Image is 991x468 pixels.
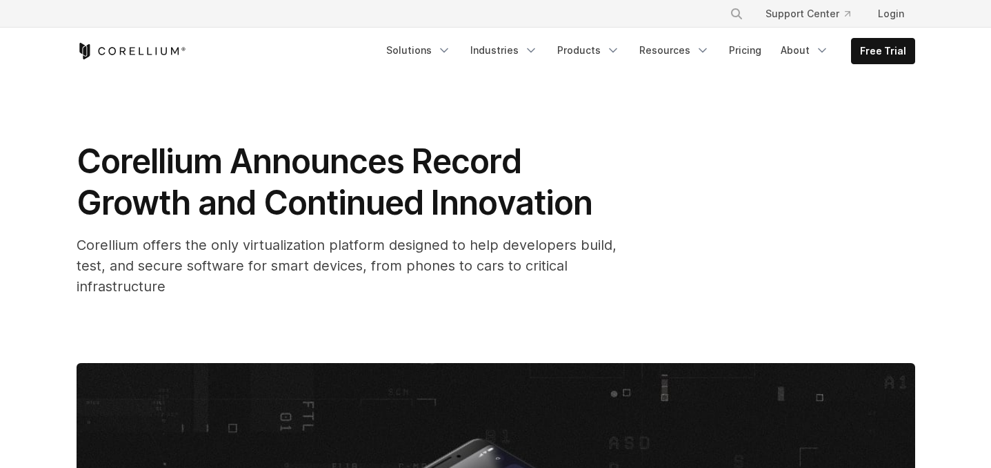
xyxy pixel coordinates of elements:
[772,38,837,63] a: About
[852,39,914,64] a: Free Trial
[754,1,861,26] a: Support Center
[631,38,718,63] a: Resources
[721,38,770,63] a: Pricing
[378,38,915,64] div: Navigation Menu
[77,43,186,59] a: Corellium Home
[77,237,617,295] span: Corellium offers the only virtualization platform designed to help developers build, test, and se...
[713,1,915,26] div: Navigation Menu
[77,141,592,223] span: Corellium Announces Record Growth and Continued Innovation
[724,1,749,26] button: Search
[549,38,628,63] a: Products
[378,38,459,63] a: Solutions
[867,1,915,26] a: Login
[462,38,546,63] a: Industries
